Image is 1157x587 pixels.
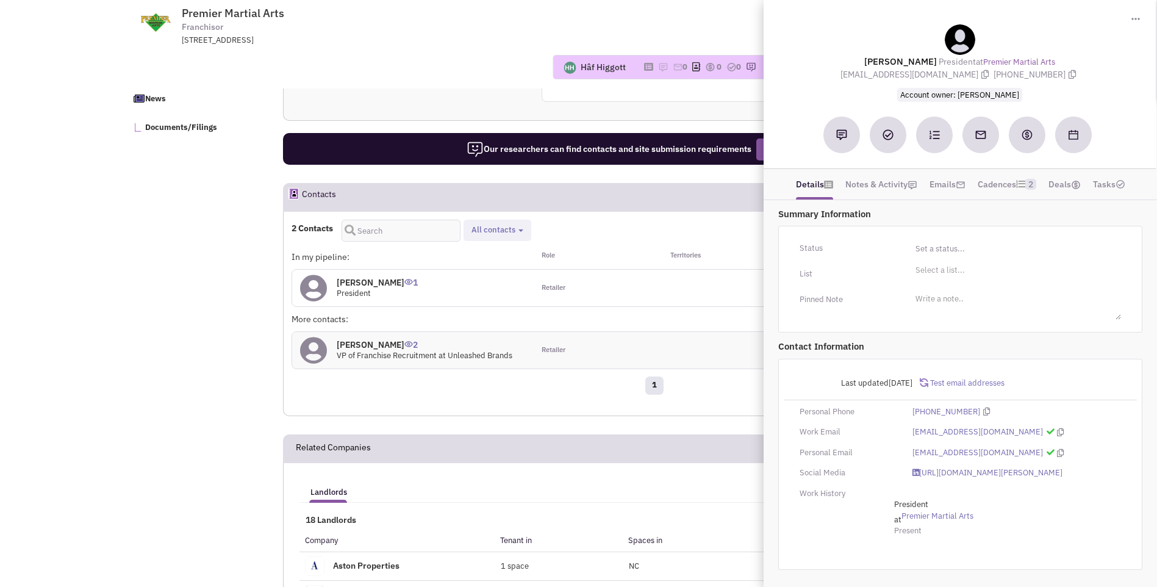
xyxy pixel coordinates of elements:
span: [EMAIL_ADDRESS][DOMAIN_NAME] [840,69,994,80]
span: [PHONE_NUMBER] [994,69,1079,80]
div: Last updated [792,372,920,395]
span: Retailer [542,283,565,293]
span: Premier Martial Arts [182,6,284,20]
div: [STREET_ADDRESS] [182,35,500,46]
div: Territories [654,251,775,263]
div: Role [534,251,654,263]
p: Summary Information [778,207,1142,220]
img: Subscribe to a cadence [929,129,940,140]
img: Add a note [836,129,847,140]
img: research-icon.png [746,62,756,72]
a: Emails [930,175,965,193]
span: at [894,499,1103,524]
a: Details [796,175,833,193]
h4: 2 Contacts [292,223,333,234]
h2: Contacts [302,184,336,211]
div: Work Email [792,427,904,438]
a: [EMAIL_ADDRESS][DOMAIN_NAME] [912,427,1042,438]
div: More contacts: [292,313,533,325]
a: Cadences [978,175,1036,193]
span: 0 [736,62,741,72]
span: at [939,56,1055,67]
img: icon-UserInteraction.png [404,279,413,285]
a: Aston Properties [333,560,399,571]
p: Contact Information [778,340,1142,353]
img: Add a Task [883,129,894,140]
span: 0 [682,62,687,72]
span: 18 Landlords [299,514,356,525]
span: All contacts [471,225,515,235]
span: Present [894,525,922,536]
a: Documents/Filings [125,114,258,140]
div: In my pipeline: [292,251,533,263]
a: Notes & Activity [845,175,917,193]
span: [DATE] [888,378,912,388]
span: NC [629,561,639,571]
a: 1 [645,376,664,395]
img: icon-researcher-20.png [467,141,484,158]
li: Select a list... [912,264,964,273]
span: 1 [404,268,418,288]
div: Pinned Note [792,290,904,309]
button: All contacts [468,224,527,237]
img: icon-note.png [908,180,917,190]
span: President [337,288,371,298]
span: Our researchers can find contacts and site submission requirements [467,143,751,154]
span: Test email addresses [928,378,1004,388]
img: icon-email-active-16.png [673,62,682,72]
input: Set a status... [912,239,1121,258]
span: VP of Franchise Recruitment at Unleashed Brands [337,350,512,361]
input: Search [342,220,460,242]
img: icon-dealamount.png [1071,180,1081,190]
img: icon-note.png [658,62,668,72]
th: Company [299,530,495,552]
img: TaskCount.png [726,62,736,72]
a: Premier Martial Arts [901,511,1097,522]
div: Hâf Higgott [581,61,626,73]
div: Personal Phone [792,406,904,418]
span: 2 [404,330,418,350]
a: News [125,85,258,111]
a: [EMAIL_ADDRESS][DOMAIN_NAME] [912,447,1042,459]
div: List [792,264,904,284]
span: President [939,56,976,67]
span: President [894,499,1089,511]
img: Schedule a Meeting [1069,130,1078,140]
img: icon-email-active-16.png [956,180,965,190]
div: Personal Email [792,447,904,459]
span: Retailer [542,345,565,355]
div: Work History [792,488,904,500]
div: Status [792,239,904,258]
div: Social Media [792,467,904,479]
button: Request Research [756,139,842,160]
a: Premier Martial Arts [983,57,1055,68]
h2: Related Companies [296,435,371,462]
a: [URL][DOMAIN_NAME][PERSON_NAME] [912,467,1062,479]
span: 1 space [501,561,529,571]
a: Landlords [304,475,353,500]
img: premiermartialarts.com [127,7,184,38]
h4: [PERSON_NAME] [337,277,418,288]
a: Tasks [1093,175,1125,193]
span: 0 [717,62,722,72]
img: teammate.png [945,24,975,55]
th: Tenant in [495,530,623,552]
a: [PHONE_NUMBER] [912,406,980,418]
h4: [PERSON_NAME] [337,339,512,350]
th: Spaces in [623,530,809,552]
span: Account owner: [PERSON_NAME] [897,88,1022,102]
img: Send an email [975,129,987,141]
img: TaskCount.png [1116,179,1125,189]
img: icon-UserInteraction.png [404,341,413,347]
lable: [PERSON_NAME] [864,56,937,67]
h5: Landlords [310,487,347,498]
a: Deals [1048,175,1081,193]
span: 2 [1025,179,1036,190]
img: Create a deal [1021,129,1033,141]
img: icon-dealamount.png [705,62,715,72]
span: Franchisor [182,21,223,34]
